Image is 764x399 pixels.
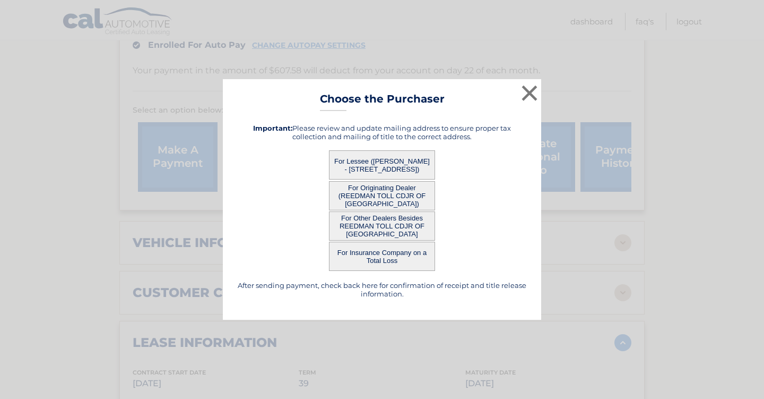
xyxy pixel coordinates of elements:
[329,211,435,241] button: For Other Dealers Besides REEDMAN TOLL CDJR OF [GEOGRAPHIC_DATA]
[519,82,540,104] button: ×
[329,150,435,180] button: For Lessee ([PERSON_NAME] - [STREET_ADDRESS])
[320,92,445,111] h3: Choose the Purchaser
[236,281,528,298] h5: After sending payment, check back here for confirmation of receipt and title release information.
[329,242,435,271] button: For Insurance Company on a Total Loss
[253,124,292,132] strong: Important:
[329,181,435,210] button: For Originating Dealer (REEDMAN TOLL CDJR OF [GEOGRAPHIC_DATA])
[236,124,528,141] h5: Please review and update mailing address to ensure proper tax collection and mailing of title to ...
